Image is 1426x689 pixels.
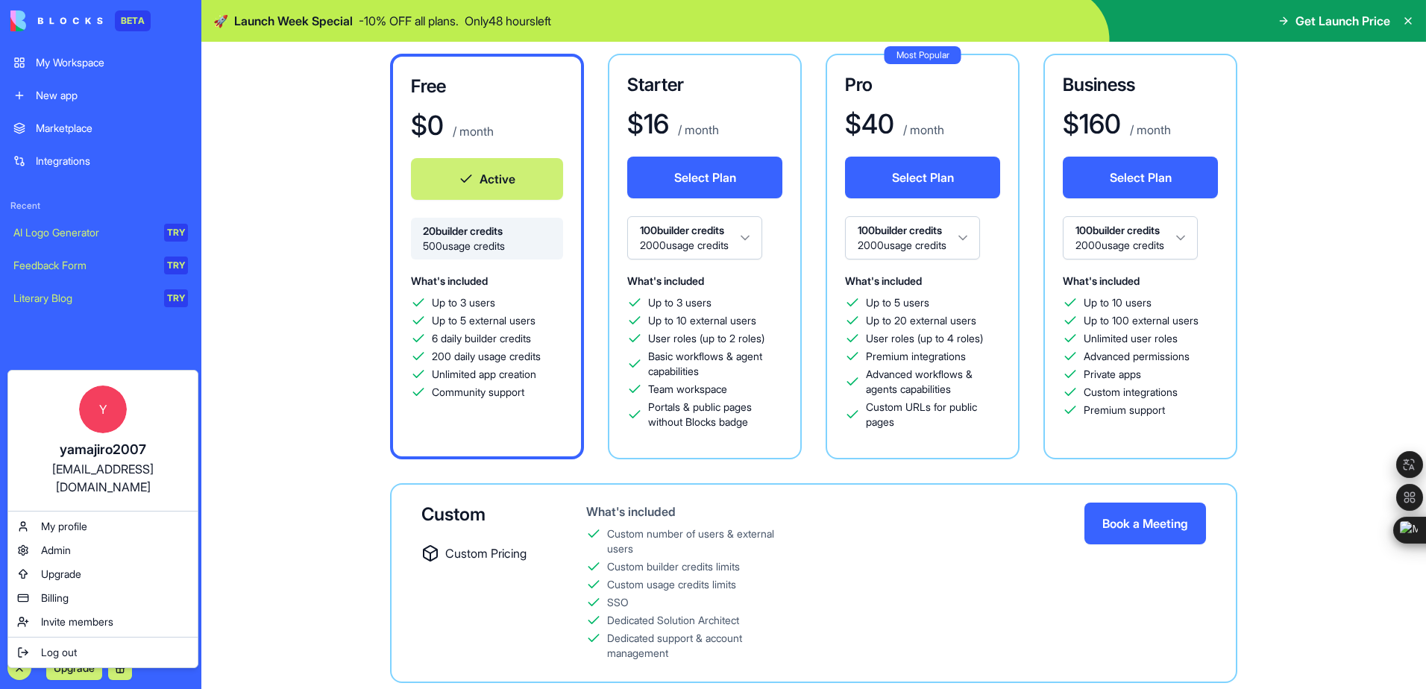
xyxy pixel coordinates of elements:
a: Billing [11,586,195,610]
span: Invite members [41,614,113,629]
a: Yyamajiro2007[EMAIL_ADDRESS][DOMAIN_NAME] [11,374,195,508]
div: TRY [164,224,188,242]
a: Upgrade [11,562,195,586]
span: Log out [41,645,77,660]
div: TRY [164,289,188,307]
img: Profile image for Shelly [43,8,66,32]
div: TRY [164,257,188,274]
div: Shelly says… [12,86,286,188]
div: yamajiro2007 [23,439,183,460]
p: Active 45m ago [72,19,148,34]
span: Y [79,386,127,433]
a: Invite members [11,610,195,634]
button: go back [10,6,38,34]
div: [EMAIL_ADDRESS][DOMAIN_NAME] [23,460,183,496]
div: AI Logo Generator [13,225,154,240]
h1: Shelly [72,7,108,19]
button: Home [233,6,262,34]
span: Upgrade [41,567,81,582]
div: Close [262,6,289,33]
div: Welcome to Blocks 🙌 I'm here if you have any questions! [24,117,233,146]
span: Admin [41,543,71,558]
div: Literary Blog [13,291,154,306]
button: Gif picker [47,488,59,500]
div: Feedback Form [13,258,154,273]
span: My profile [41,519,87,534]
span: Billing [41,591,69,605]
a: Admin [11,538,195,562]
span: Recent [4,200,197,212]
button: Upload attachment [71,488,83,500]
div: Hey yamajiro2007 👋Welcome to Blocks 🙌 I'm here if you have any questions!Shelly • 2m ago [12,86,245,155]
button: Emoji picker [23,488,35,500]
button: Start recording [95,488,107,500]
a: My profile [11,515,195,538]
div: Hey yamajiro2007 👋 [24,95,233,110]
textarea: Message… [13,457,286,482]
button: Send a message… [256,482,280,506]
div: Shelly • 2m ago [24,158,97,167]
